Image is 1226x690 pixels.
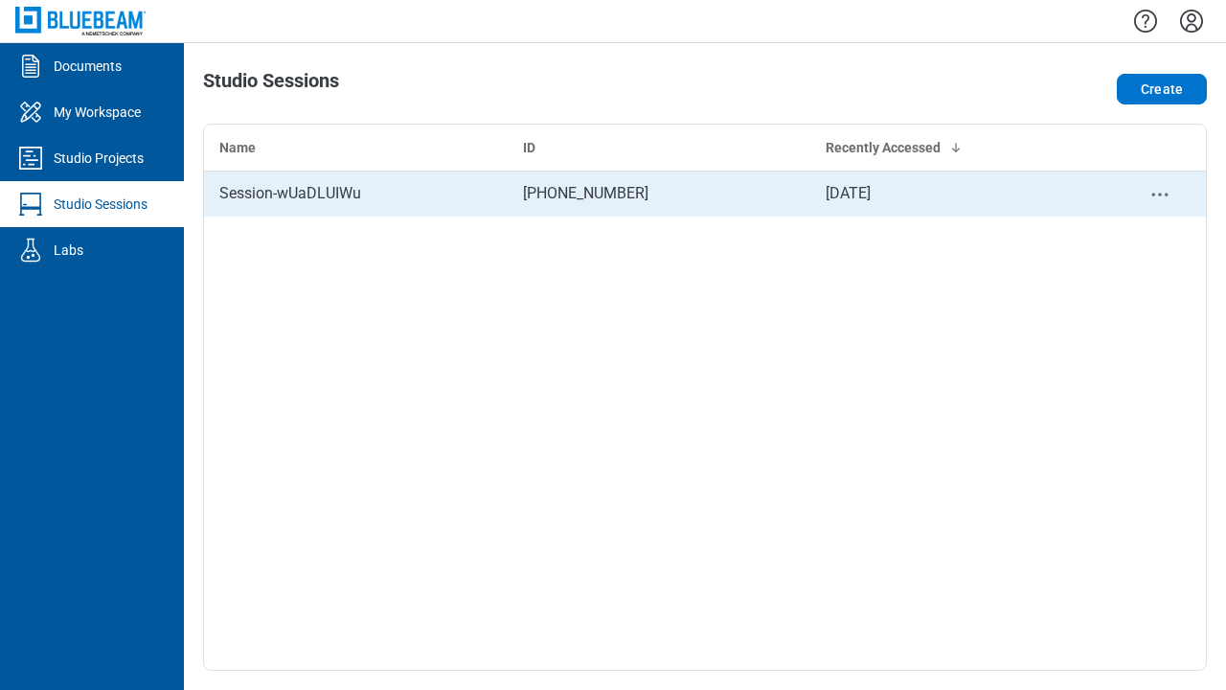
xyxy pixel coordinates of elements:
[1176,5,1207,37] button: Settings
[15,189,46,219] svg: Studio Sessions
[15,7,146,34] img: Bluebeam, Inc.
[523,138,796,157] div: ID
[15,51,46,81] svg: Documents
[219,182,492,205] div: Session-wUaDLUIWu
[203,70,339,101] h1: Studio Sessions
[54,149,144,168] div: Studio Projects
[826,138,1099,157] div: Recently Accessed
[15,143,46,173] svg: Studio Projects
[219,138,492,157] div: Name
[54,103,141,122] div: My Workspace
[508,171,811,217] td: [PHONE_NUMBER]
[204,125,1206,217] table: bb-data-table
[54,195,148,214] div: Studio Sessions
[54,241,83,260] div: Labs
[15,235,46,265] svg: Labs
[54,57,122,76] div: Documents
[1148,183,1171,206] button: context-menu
[1117,74,1207,104] button: Create
[810,171,1114,217] td: [DATE]
[15,97,46,127] svg: My Workspace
